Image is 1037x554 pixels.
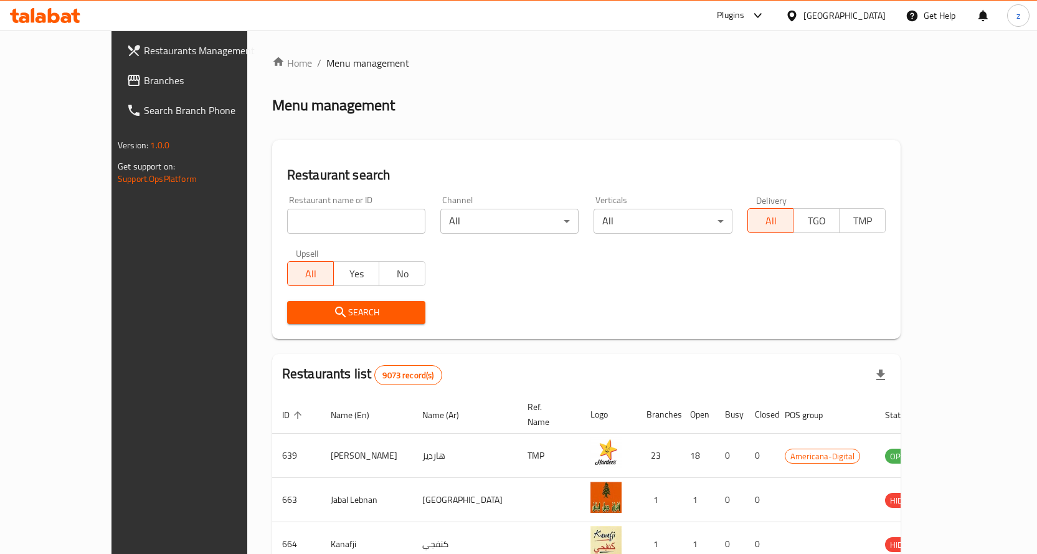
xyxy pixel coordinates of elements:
[272,55,901,70] nav: breadcrumb
[287,301,425,324] button: Search
[379,261,425,286] button: No
[297,305,415,320] span: Search
[637,434,680,478] td: 23
[590,437,622,469] img: Hardee's
[580,396,637,434] th: Logo
[590,482,622,513] img: Jabal Lebnan
[885,449,916,464] span: OPEN
[150,137,169,153] span: 1.0.0
[793,208,840,233] button: TGO
[282,408,306,423] span: ID
[326,55,409,70] span: Menu management
[116,95,285,125] a: Search Branch Phone
[374,365,442,385] div: Total records count
[637,396,680,434] th: Branches
[885,449,916,464] div: OPEN
[118,137,148,153] span: Version:
[272,478,321,522] td: 663
[1016,9,1020,22] span: z
[756,196,787,204] label: Delivery
[745,396,775,434] th: Closed
[440,209,579,234] div: All
[375,370,441,381] span: 9073 record(s)
[717,8,744,23] div: Plugins
[144,43,275,58] span: Restaurants Management
[885,538,922,552] span: HIDDEN
[339,265,375,283] span: Yes
[384,265,420,283] span: No
[144,73,275,88] span: Branches
[296,249,319,257] label: Upsell
[839,208,886,233] button: TMP
[317,55,321,70] li: /
[747,208,794,233] button: All
[422,408,475,423] span: Name (Ar)
[282,365,442,385] h2: Restaurants list
[680,396,715,434] th: Open
[785,449,859,464] span: Americana-Digital
[118,171,197,187] a: Support.OpsPlatform
[321,434,412,478] td: [PERSON_NAME]
[715,396,745,434] th: Busy
[715,478,745,522] td: 0
[866,360,896,390] div: Export file
[144,103,275,118] span: Search Branch Phone
[680,478,715,522] td: 1
[272,55,312,70] a: Home
[745,478,775,522] td: 0
[321,478,412,522] td: Jabal Lebnan
[272,95,395,115] h2: Menu management
[116,65,285,95] a: Branches
[287,209,425,234] input: Search for restaurant name or ID..
[885,494,922,508] span: HIDDEN
[798,212,835,230] span: TGO
[412,434,518,478] td: هارديز
[333,261,380,286] button: Yes
[528,399,566,429] span: Ref. Name
[116,36,285,65] a: Restaurants Management
[885,408,926,423] span: Status
[118,158,175,174] span: Get support on:
[715,434,745,478] td: 0
[803,9,886,22] div: [GEOGRAPHIC_DATA]
[412,478,518,522] td: [GEOGRAPHIC_DATA]
[845,212,881,230] span: TMP
[272,434,321,478] td: 639
[745,434,775,478] td: 0
[518,434,580,478] td: TMP
[287,166,886,184] h2: Restaurant search
[331,408,386,423] span: Name (En)
[293,265,329,283] span: All
[287,261,334,286] button: All
[637,478,680,522] td: 1
[785,408,839,423] span: POS group
[594,209,732,234] div: All
[680,434,715,478] td: 18
[753,212,789,230] span: All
